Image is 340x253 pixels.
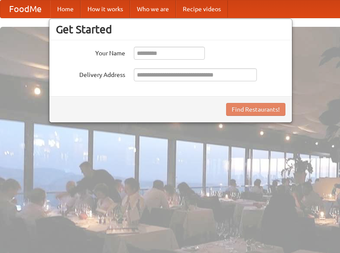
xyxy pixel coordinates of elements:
[226,103,285,116] button: Find Restaurants!
[56,68,125,79] label: Delivery Address
[176,0,228,18] a: Recipe videos
[130,0,176,18] a: Who we are
[0,0,50,18] a: FoodMe
[56,23,285,36] h3: Get Started
[81,0,130,18] a: How it works
[56,47,125,58] label: Your Name
[50,0,81,18] a: Home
